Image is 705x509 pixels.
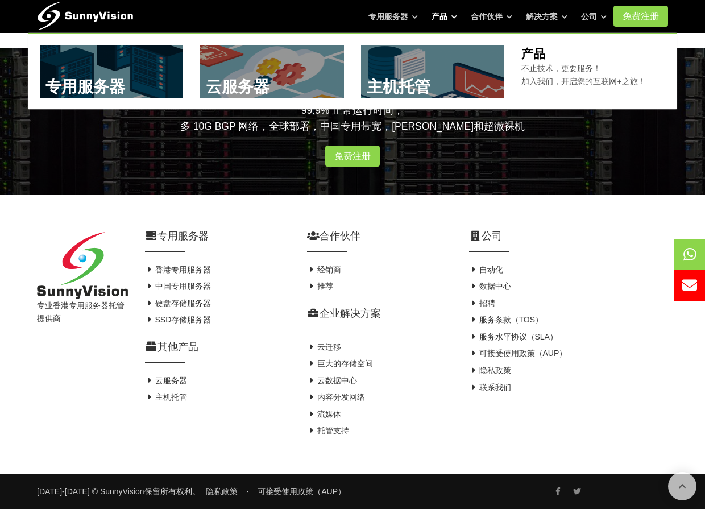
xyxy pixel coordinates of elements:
[145,392,187,402] a: 主机托管
[471,6,512,27] a: 合作伙伴
[479,265,503,274] font: 自动化
[469,265,503,274] a: 自动化
[157,230,209,242] font: 专用服务器
[243,487,251,496] font: ・
[320,308,381,319] font: 企业解决方案
[521,77,645,86] font: 加入我们，开启您的互联网+之旅！
[155,265,211,274] font: 香港专用服务器
[613,6,668,27] a: 免费注册
[368,6,418,27] a: 专用服务器
[317,426,349,435] font: 托管支持
[469,282,511,291] a: 数据中心
[37,232,128,300] img: 阳光威视有限公司
[307,426,349,435] a: 托管支持
[37,487,144,496] a: [DATE]-[DATE] © SunnyVision
[334,151,371,161] font: 免费注册
[157,341,198,353] font: 其他产品
[307,342,341,351] a: 云迁移
[521,47,545,60] font: 产品
[28,33,677,109] div: 专用服务器
[145,376,187,385] a: 云服务器
[526,6,567,27] a: 解决方案
[479,383,511,392] font: 联系我们
[258,487,346,496] a: 可接受使用政策（AUP）
[155,282,211,291] font: 中国专用服务器
[155,376,187,385] font: 云服务器
[145,315,211,324] a: SSD存储服务器
[145,299,211,308] a: 硬盘存储服务器
[301,105,404,116] font: 99.9% 正常运行时间，
[180,121,525,132] font: 多 10G BGP 网络，全球部署，中国专用带宽，[PERSON_NAME]和超微裸机
[623,11,659,21] font: 免费注册
[307,392,365,402] a: 内容分发网络
[192,487,200,496] font: 。
[307,409,341,419] a: 流媒体
[155,392,187,402] font: 主机托管
[479,332,558,341] font: 服务水平协议（SLA）
[317,282,333,291] font: 推荐
[581,6,607,27] a: 公司
[325,146,380,167] a: 免费注册
[469,299,495,308] a: 招聘
[432,12,447,21] font: 产品
[479,299,495,308] font: 招聘
[479,282,511,291] font: 数据中心
[469,366,511,375] a: 隐私政策
[155,315,212,324] font: SSD存储服务器
[37,301,125,322] font: 专业香港专用服务器托管提供商
[479,366,511,375] font: 隐私政策
[307,359,373,368] a: 巨大的存储空间
[469,349,567,358] a: 可接受使用政策（AUP）
[581,12,597,21] font: 公司
[155,299,211,308] font: 硬盘存储服务器
[479,315,544,324] font: 服务条款（TOS）
[317,265,341,274] font: 经销商
[317,376,357,385] font: 云数据中心
[469,383,511,392] a: 联系我们
[144,487,192,496] font: 保留所有权利
[479,349,567,358] font: 可接受使用政策（AUP）
[521,64,601,73] font: 不止技术，更要服务！
[317,392,365,402] font: 内容分发网络
[206,487,238,496] a: 隐私政策
[469,332,558,341] a: 服务水平协议（SLA）
[317,409,341,419] font: 流媒体
[145,265,211,274] a: 香港专用服务器
[471,12,503,21] font: 合作伙伴
[469,315,543,324] a: 服务条款（TOS）
[368,12,408,21] font: 专用服务器
[307,376,357,385] a: 云数据中心
[145,282,211,291] a: 中国专用服务器
[307,265,341,274] a: 经销商
[432,6,457,27] a: 产品
[320,230,360,242] font: 合作伙伴
[307,282,333,291] a: 推荐
[526,12,558,21] font: 解决方案
[482,230,502,242] font: 公司
[317,359,373,368] font: 巨大的存储空间
[317,342,341,351] font: 云迁移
